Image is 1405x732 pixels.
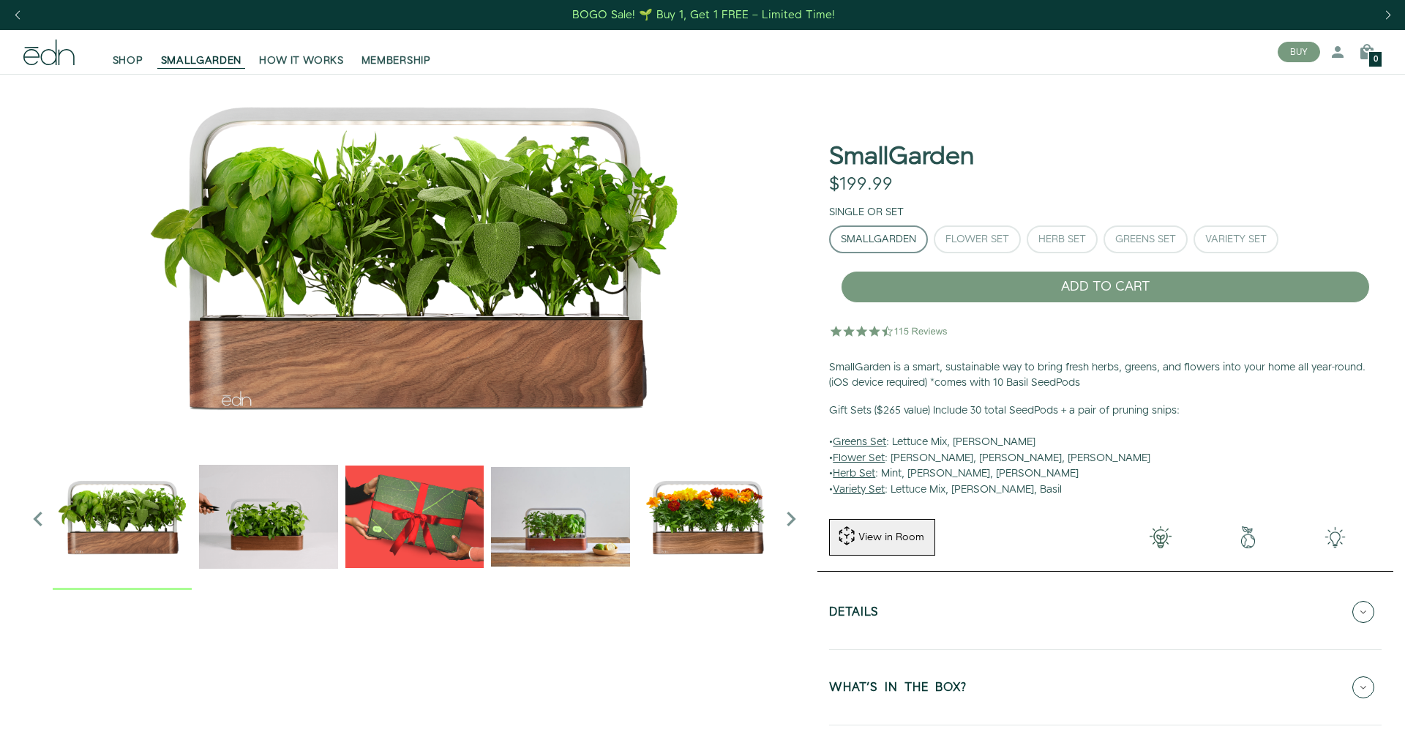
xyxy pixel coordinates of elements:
h1: SmallGarden [829,143,974,171]
div: 1 / 6 [23,74,806,440]
a: SHOP [104,36,152,68]
a: BOGO Sale! 🌱 Buy 1, Get 1 FREE – Limited Time! [572,4,837,26]
div: 1 / 6 [53,447,192,590]
button: View in Room [829,519,935,556]
div: Flower Set [945,234,1009,244]
div: Greens Set [1115,234,1176,244]
img: 001-light-bulb.png [1117,526,1204,548]
button: Details [829,586,1382,638]
span: HOW IT WORKS [259,53,343,68]
img: Official-EDN-SMALLGARDEN-HERB-HERO-SLV-2000px_4096x.png [23,74,806,440]
iframe: Opens a widget where you can find more information [1291,688,1390,725]
p: • : Lettuce Mix, [PERSON_NAME] • : [PERSON_NAME], [PERSON_NAME], [PERSON_NAME] • : Mint, [PERSON_... [829,403,1382,498]
button: SmallGarden [829,225,928,253]
u: Variety Set [833,482,885,497]
a: MEMBERSHIP [353,36,440,68]
a: HOW IT WORKS [250,36,352,68]
u: Greens Set [833,435,886,449]
img: EMAILS_-_Holiday_21_PT1_28_9986b34a-7908-4121-b1c1-9595d1e43abe_1024x.png [345,447,484,586]
button: Greens Set [1104,225,1188,253]
button: ADD TO CART [841,271,1370,303]
button: Herb Set [1027,225,1098,253]
img: edn-smallgarden-mixed-herbs-table-product-2000px_1024x.jpg [491,447,630,586]
div: $199.99 [829,174,893,195]
span: MEMBERSHIP [361,53,431,68]
div: View in Room [857,530,926,545]
h5: WHAT'S IN THE BOX? [829,681,967,698]
u: Herb Set [833,466,875,481]
h5: Details [829,606,879,623]
div: Variety Set [1205,234,1267,244]
button: WHAT'S IN THE BOX? [829,662,1382,713]
img: edn-smallgarden-tech.png [1292,526,1379,548]
button: Flower Set [934,225,1021,253]
a: SMALLGARDEN [152,36,251,68]
div: 3 / 6 [345,447,484,590]
button: BUY [1278,42,1320,62]
label: Single or Set [829,205,904,220]
div: 4 / 6 [491,447,630,590]
span: SMALLGARDEN [161,53,242,68]
p: SmallGarden is a smart, sustainable way to bring fresh herbs, greens, and flowers into your home ... [829,360,1382,392]
img: edn-trim-basil.2021-09-07_14_55_24_1024x.gif [199,447,338,586]
i: Previous slide [23,504,53,534]
button: Variety Set [1194,225,1278,253]
img: Official-EDN-SMALLGARDEN-HERB-HERO-SLV-2000px_1024x.png [53,447,192,586]
i: Next slide [776,504,806,534]
div: SmallGarden [841,234,916,244]
div: Herb Set [1038,234,1086,244]
span: SHOP [113,53,143,68]
div: BOGO Sale! 🌱 Buy 1, Get 1 FREE – Limited Time! [572,7,835,23]
img: edn-smallgarden-marigold-hero-SLV-2000px_1024x.png [637,447,776,586]
img: 4.5 star rating [829,316,950,346]
u: Flower Set [833,451,885,466]
div: 5 / 6 [637,447,776,590]
b: Gift Sets ($265 value) Include 30 total SeedPods + a pair of pruning snips: [829,403,1180,418]
span: 0 [1374,56,1378,64]
img: green-earth.png [1204,526,1292,548]
div: 2 / 6 [199,447,338,590]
